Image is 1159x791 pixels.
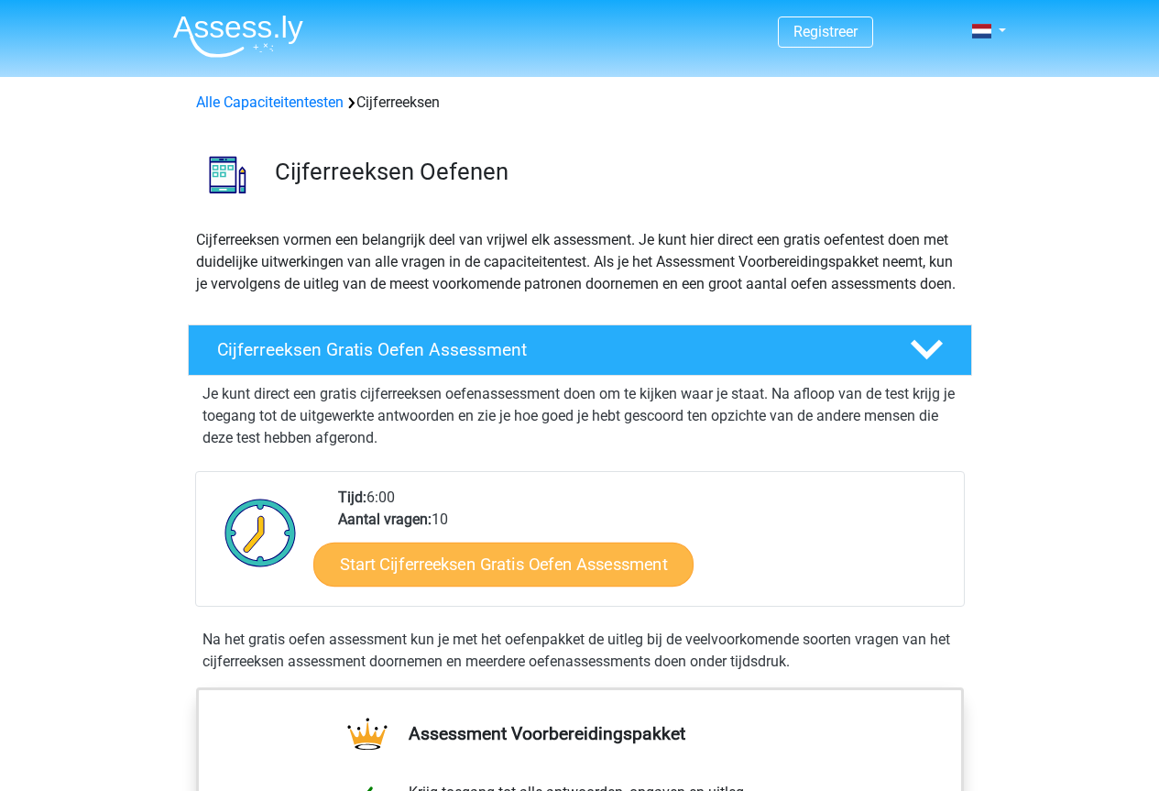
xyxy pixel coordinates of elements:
div: Cijferreeksen [189,92,971,114]
div: Na het gratis oefen assessment kun je met het oefenpakket de uitleg bij de veelvoorkomende soorte... [195,629,965,673]
p: Cijferreeksen vormen een belangrijk deel van vrijwel elk assessment. Je kunt hier direct een grat... [196,229,964,295]
img: cijferreeksen [189,136,267,214]
a: Start Cijferreeksen Gratis Oefen Assessment [313,542,694,586]
h4: Cijferreeksen Gratis Oefen Assessment [217,339,880,360]
a: Registreer [793,23,858,40]
div: 6:00 10 [324,487,963,606]
a: Alle Capaciteitentesten [196,93,344,111]
a: Cijferreeksen Gratis Oefen Assessment [180,324,979,376]
h3: Cijferreeksen Oefenen [275,158,957,186]
p: Je kunt direct een gratis cijferreeksen oefenassessment doen om te kijken waar je staat. Na afloo... [202,383,957,449]
b: Aantal vragen: [338,511,432,528]
b: Tijd: [338,489,366,506]
img: Assessly [173,15,303,58]
img: Klok [214,487,307,578]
